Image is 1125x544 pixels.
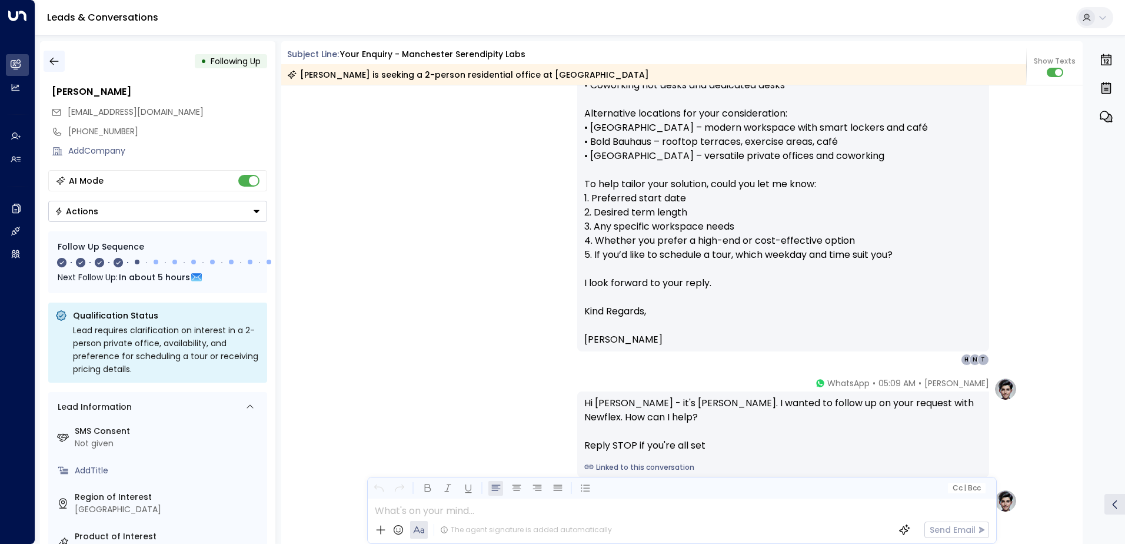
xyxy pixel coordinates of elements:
[52,85,267,99] div: [PERSON_NAME]
[201,51,207,72] div: •
[977,354,989,366] div: T
[994,377,1017,401] img: profile-logo.png
[68,145,267,157] div: AddCompany
[47,11,158,24] a: Leads & Conversations
[75,503,262,516] div: [GEOGRAPHIC_DATA]
[584,304,646,319] span: Kind Regards,
[75,437,262,450] div: Not given
[584,333,663,347] span: [PERSON_NAME]
[1034,56,1076,67] span: Show Texts
[119,271,190,284] span: In about 5 hours
[440,525,612,535] div: The agent signature is added automatically
[584,396,982,453] div: Hi [PERSON_NAME] - it's [PERSON_NAME]. I wanted to follow up on your request with Newflex. How ca...
[68,125,267,138] div: [PHONE_NUMBER]
[69,175,104,187] div: AI Mode
[371,481,386,496] button: Undo
[211,55,261,67] span: Following Up
[58,271,258,284] div: Next Follow Up:
[58,241,258,253] div: Follow Up Sequence
[827,377,870,389] span: WhatsApp
[924,377,989,389] span: [PERSON_NAME]
[73,324,260,376] div: Lead requires clarification on interest in a 2-person private office, availability, and preferenc...
[918,377,921,389] span: •
[75,465,262,477] div: AddTitle
[68,106,204,118] span: [EMAIL_ADDRESS][DOMAIN_NAME]
[55,206,98,217] div: Actions
[969,354,981,366] div: N
[48,201,267,222] button: Actions
[964,484,966,492] span: |
[287,69,649,81] div: [PERSON_NAME] is seeking a 2-person residential office at [GEOGRAPHIC_DATA]
[952,484,980,492] span: Cc Bcc
[392,481,407,496] button: Redo
[54,401,132,413] div: Lead Information
[961,354,973,366] div: H
[73,310,260,321] p: Qualification Status
[75,530,262,543] label: Product of Interest
[48,201,267,222] div: Button group with a nested menu
[287,48,339,60] span: Subject Line:
[878,377,916,389] span: 05:09 AM
[584,462,982,473] a: Linked to this conversation
[75,491,262,503] label: Region of Interest
[947,483,985,494] button: Cc|Bcc
[340,48,525,61] div: Your enquiry - Manchester Serendipity Labs
[873,377,876,389] span: •
[75,425,262,437] label: SMS Consent
[994,489,1017,513] img: profile-logo.png
[68,106,204,118] span: thenoisyneighbourspod@gmail.com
